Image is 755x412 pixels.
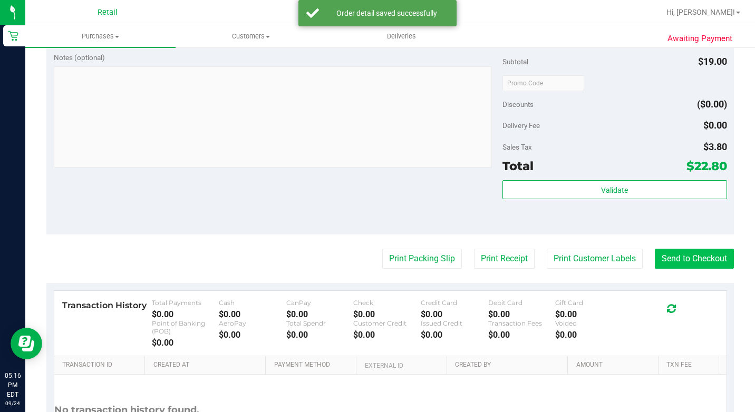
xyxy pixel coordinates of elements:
span: Deliveries [373,32,430,41]
div: Voided [555,319,623,327]
p: 05:16 PM EDT [5,371,21,399]
div: Credit Card [421,299,488,307]
div: Check [353,299,421,307]
span: Delivery Fee [502,121,540,130]
th: External ID [356,356,447,375]
a: Payment Method [274,361,352,369]
div: $0.00 [219,330,286,340]
div: CanPay [286,299,354,307]
button: Validate [502,180,727,199]
span: ($0.00) [697,99,727,110]
div: $0.00 [219,309,286,319]
div: $0.00 [488,330,556,340]
iframe: Resource center [11,328,42,359]
span: Subtotal [502,57,528,66]
span: Total [502,159,534,173]
a: Txn Fee [666,361,714,369]
div: $0.00 [353,330,421,340]
div: Order detail saved successfully [325,8,449,18]
span: Hi, [PERSON_NAME]! [666,8,735,16]
p: 09/24 [5,399,21,407]
span: Retail [98,8,118,17]
span: Notes (optional) [54,53,105,62]
div: Transaction Fees [488,319,556,327]
a: Created By [455,361,563,369]
span: $22.80 [686,159,727,173]
span: Discounts [502,95,534,114]
inline-svg: Retail [8,31,18,41]
button: Print Customer Labels [547,249,643,269]
div: Debit Card [488,299,556,307]
a: Purchases [25,25,176,47]
div: $0.00 [421,309,488,319]
div: $0.00 [488,309,556,319]
span: Awaiting Payment [667,33,732,45]
div: $0.00 [353,309,421,319]
span: Customers [176,32,325,41]
a: Created At [153,361,262,369]
div: $0.00 [421,330,488,340]
span: $19.00 [698,56,727,67]
button: Print Packing Slip [382,249,462,269]
span: Validate [601,186,628,194]
div: $0.00 [555,330,623,340]
a: Amount [576,361,654,369]
a: Deliveries [326,25,477,47]
div: $0.00 [152,338,219,348]
div: $0.00 [555,309,623,319]
div: Cash [219,299,286,307]
div: AeroPay [219,319,286,327]
div: $0.00 [286,330,354,340]
div: Point of Banking (POB) [152,319,219,335]
button: Send to Checkout [655,249,734,269]
button: Print Receipt [474,249,535,269]
input: Promo Code [502,75,584,91]
a: Transaction ID [62,361,141,369]
div: Customer Credit [353,319,421,327]
span: $3.80 [703,141,727,152]
div: Gift Card [555,299,623,307]
div: Total Payments [152,299,219,307]
div: $0.00 [286,309,354,319]
span: $0.00 [703,120,727,131]
span: Purchases [25,32,176,41]
a: Customers [176,25,326,47]
div: $0.00 [152,309,219,319]
div: Issued Credit [421,319,488,327]
div: Total Spendr [286,319,354,327]
span: Sales Tax [502,143,532,151]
